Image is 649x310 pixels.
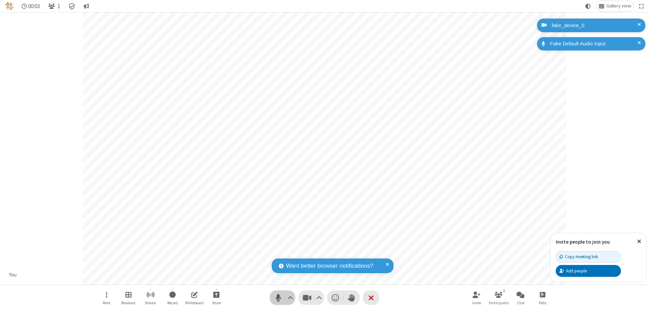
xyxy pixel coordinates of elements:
[5,2,14,10] img: QA Selenium DO NOT DELETE OR CHANGE
[556,239,610,245] label: Invite people to join you
[81,1,92,11] button: Conversation
[556,265,621,276] button: Add people
[559,253,598,260] div: Copy meeting link
[28,3,40,9] span: 00:03
[315,290,324,305] button: Video setting
[489,301,509,305] span: Participants
[596,1,634,11] button: Change layout
[539,301,546,305] span: Polls
[19,1,43,11] div: Timer
[118,288,139,307] button: Manage Breakout Rooms
[298,290,324,305] button: Stop video (⌘+Shift+V)
[103,301,110,305] span: More
[472,301,481,305] span: Invite
[549,22,640,29] div: fake_device_0
[510,288,531,307] button: Open chat
[517,301,525,305] span: Chat
[140,288,161,307] button: Start streaming
[212,301,221,305] span: Share
[145,301,156,305] span: Stream
[96,288,117,307] button: Open menu
[583,1,594,11] button: Using system theme
[121,301,136,305] span: Breakout
[286,262,373,270] span: Want better browser notifications?
[548,40,640,48] div: Fake Default Audio Input
[206,288,226,307] button: Start sharing
[636,1,647,11] button: Fullscreen
[343,290,360,305] button: Raise hand
[632,233,646,250] button: Close popover
[327,290,343,305] button: Send a reaction
[57,3,60,9] span: 1
[363,290,379,305] button: End or leave meeting
[167,301,178,305] span: Record
[45,1,63,11] button: Open participant list
[466,288,487,307] button: Invite participants (⌘+Shift+I)
[184,288,205,307] button: Open shared whiteboard
[556,251,621,263] button: Copy meeting link
[532,288,553,307] button: Open poll
[66,1,78,11] div: Meeting details Encryption enabled
[606,3,631,9] span: Gallery view
[286,290,295,305] button: Audio settings
[270,290,295,305] button: Mute (⌘+Shift+A)
[162,288,183,307] button: Start recording
[501,288,507,294] div: 1
[488,288,509,307] button: Open participant list
[7,271,19,279] div: You
[185,301,203,305] span: Whiteboard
